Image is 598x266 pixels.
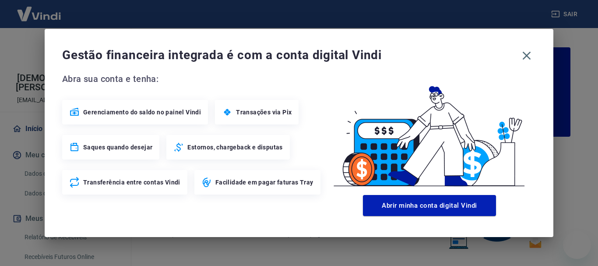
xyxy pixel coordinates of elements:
span: Transações via Pix [236,108,292,117]
span: Facilidade em pagar faturas Tray [215,178,313,187]
img: Good Billing [323,72,536,192]
span: Gerenciamento do saldo no painel Vindi [83,108,201,117]
span: Saques quando desejar [83,143,152,152]
span: Estornos, chargeback e disputas [187,143,282,152]
span: Transferência entre contas Vindi [83,178,180,187]
iframe: Botão para abrir a janela de mensagens [563,231,591,259]
span: Abra sua conta e tenha: [62,72,323,86]
button: Abrir minha conta digital Vindi [363,195,496,216]
span: Gestão financeira integrada é com a conta digital Vindi [62,46,517,64]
